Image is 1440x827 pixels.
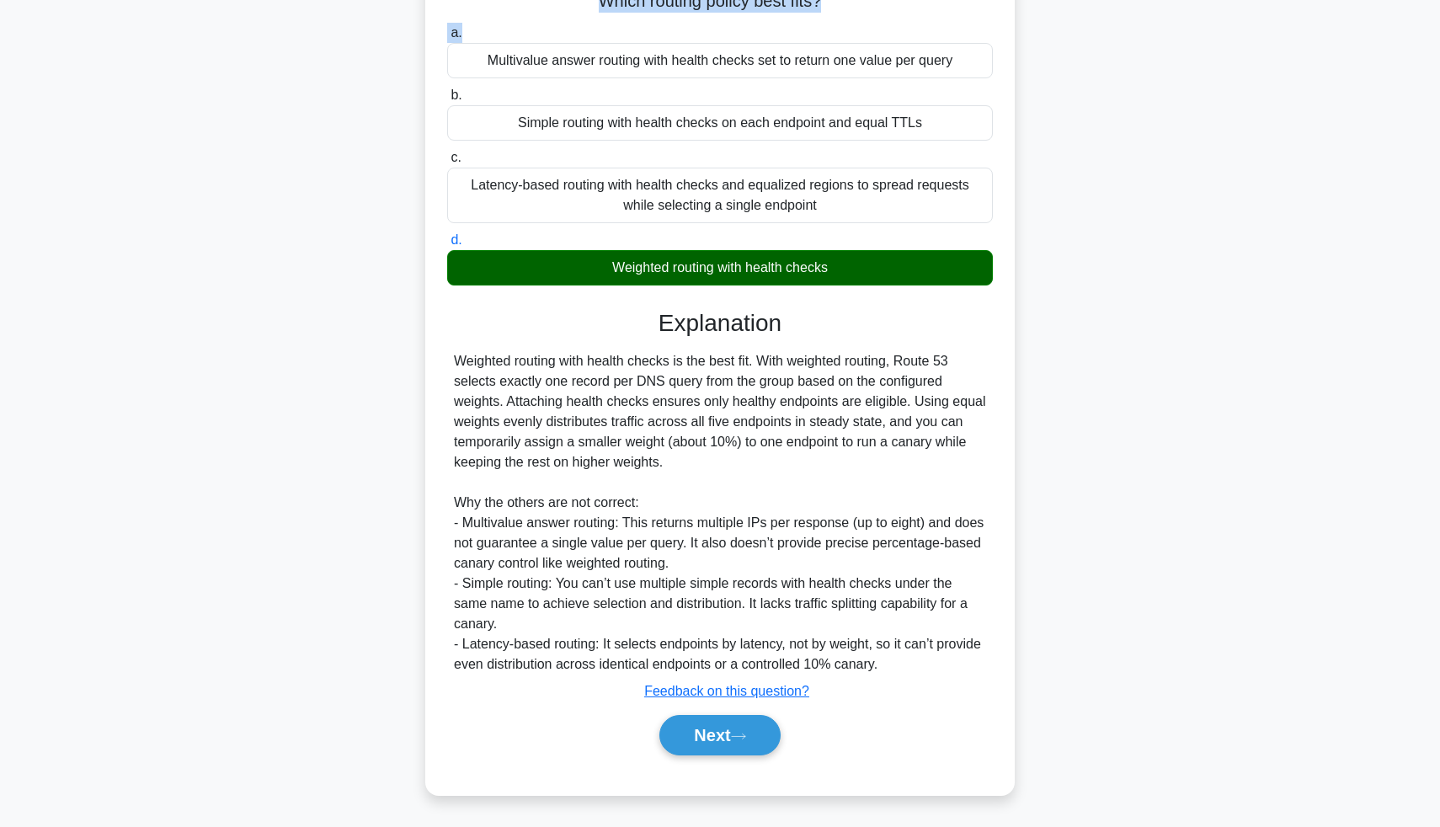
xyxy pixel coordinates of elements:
div: Weighted routing with health checks [447,250,993,285]
a: Feedback on this question? [644,684,809,698]
div: Weighted routing with health checks is the best fit. With weighted routing, Route 53 selects exac... [454,351,986,675]
span: a. [451,25,461,40]
div: Multivalue answer routing with health checks set to return one value per query [447,43,993,78]
span: d. [451,232,461,247]
span: c. [451,150,461,164]
div: Latency-based routing with health checks and equalized regions to spread requests while selecting... [447,168,993,223]
h3: Explanation [457,309,983,338]
div: Simple routing with health checks on each endpoint and equal TTLs [447,105,993,141]
button: Next [659,715,780,755]
span: b. [451,88,461,102]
